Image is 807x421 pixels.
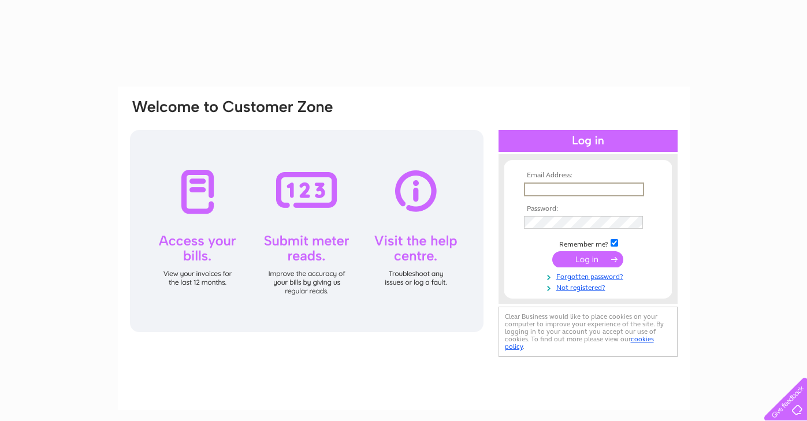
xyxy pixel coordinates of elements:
[552,251,623,267] input: Submit
[521,205,655,213] th: Password:
[521,172,655,180] th: Email Address:
[524,270,655,281] a: Forgotten password?
[505,335,654,351] a: cookies policy
[499,307,678,357] div: Clear Business would like to place cookies on your computer to improve your experience of the sit...
[521,237,655,249] td: Remember me?
[524,281,655,292] a: Not registered?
